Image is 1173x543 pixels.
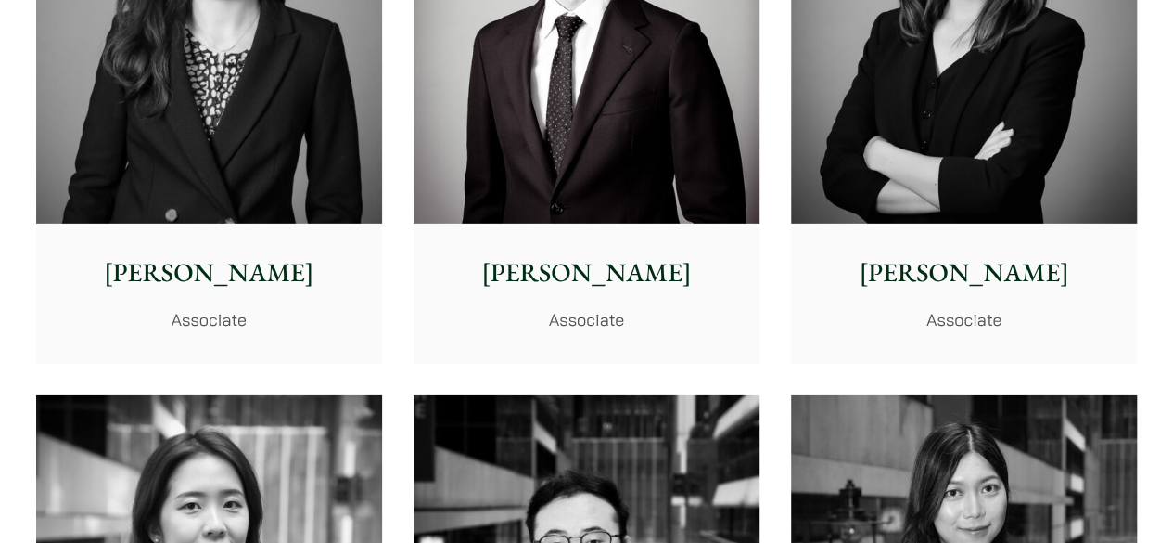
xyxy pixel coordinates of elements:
[428,307,745,332] p: Associate
[51,253,367,292] p: [PERSON_NAME]
[428,253,745,292] p: [PERSON_NAME]
[806,307,1122,332] p: Associate
[806,253,1122,292] p: [PERSON_NAME]
[51,307,367,332] p: Associate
